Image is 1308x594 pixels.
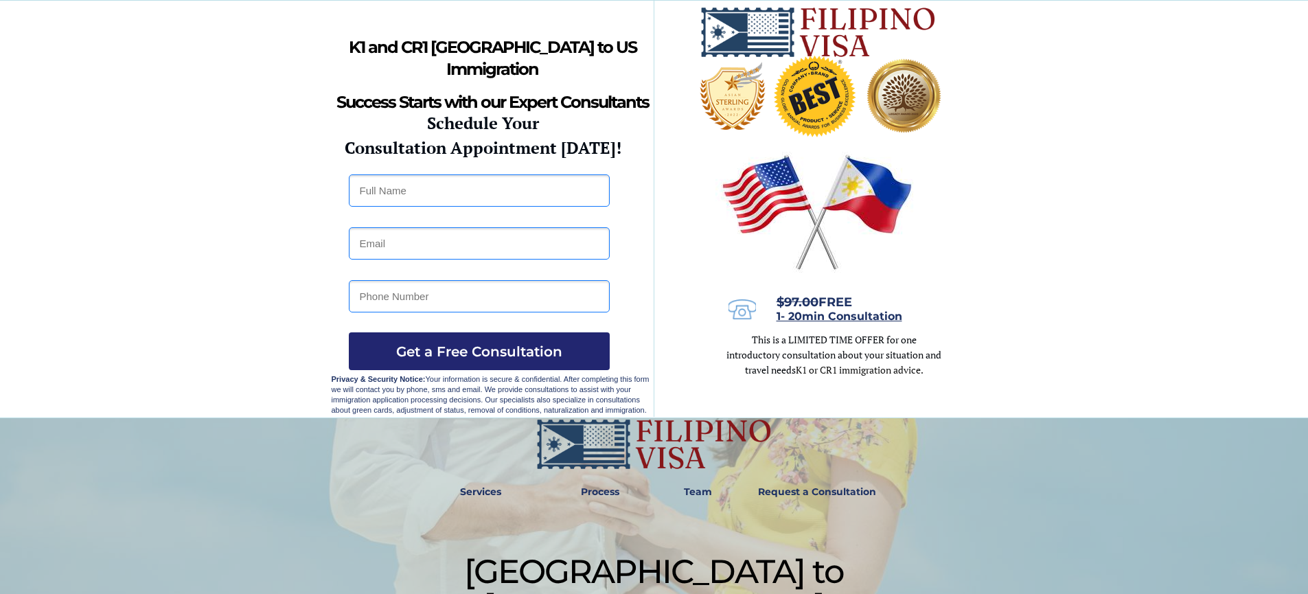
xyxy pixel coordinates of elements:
span: FREE [777,295,852,310]
input: Full Name [349,174,610,207]
strong: Consultation Appointment [DATE]! [345,137,621,159]
input: Email [349,227,610,260]
strong: Success Starts with our Expert Consultants [336,92,649,112]
strong: Services [460,486,501,498]
strong: K1 and CR1 [GEOGRAPHIC_DATA] to US Immigration [349,37,636,79]
a: Team [675,477,721,508]
span: This is a LIMITED TIME OFFER for one introductory consultation about your situation and travel needs [726,333,941,376]
strong: Schedule Your [427,112,539,134]
span: K1 or CR1 immigration advice. [796,363,923,376]
strong: Privacy & Security Notice: [332,375,426,383]
span: Get a Free Consultation [349,343,610,360]
strong: Team [684,486,712,498]
strong: Process [581,486,619,498]
a: Request a Consultation [752,477,882,508]
s: $97.00 [777,295,818,310]
span: 1- 20min Consultation [777,310,902,323]
button: Get a Free Consultation [349,332,610,370]
a: 1- 20min Consultation [777,311,902,322]
a: Process [574,477,626,508]
span: Your information is secure & confidential. After completing this form we will contact you by phon... [332,375,650,414]
input: Phone Number [349,280,610,312]
strong: Request a Consultation [758,486,876,498]
a: Services [451,477,511,508]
